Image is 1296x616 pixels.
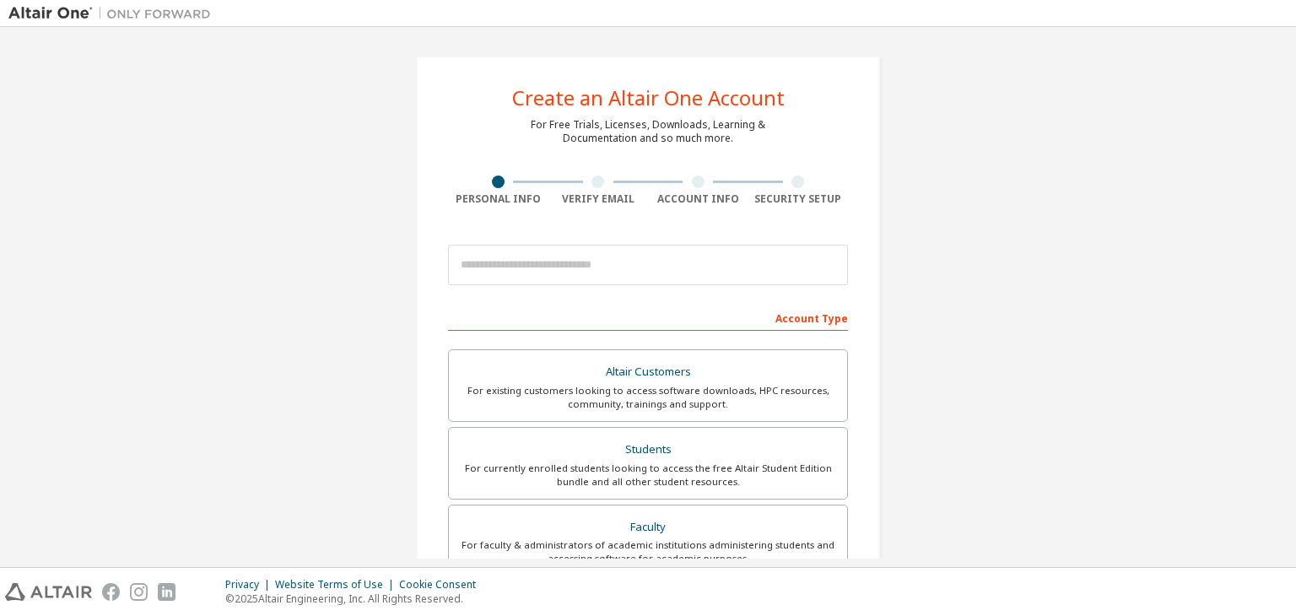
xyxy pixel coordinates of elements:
img: facebook.svg [102,583,120,601]
img: altair_logo.svg [5,583,92,601]
div: Create an Altair One Account [512,88,785,108]
div: Privacy [225,578,275,592]
div: Account Type [448,304,848,331]
div: Website Terms of Use [275,578,399,592]
img: Altair One [8,5,219,22]
div: Faculty [459,516,837,539]
div: Cookie Consent [399,578,486,592]
div: Personal Info [448,192,548,206]
div: Students [459,438,837,462]
img: linkedin.svg [158,583,175,601]
div: Altair Customers [459,360,837,384]
div: Security Setup [748,192,849,206]
img: instagram.svg [130,583,148,601]
div: For Free Trials, Licenses, Downloads, Learning & Documentation and so much more. [531,118,765,145]
div: For existing customers looking to access software downloads, HPC resources, community, trainings ... [459,384,837,411]
div: Account Info [648,192,748,206]
div: For faculty & administrators of academic institutions administering students and accessing softwa... [459,538,837,565]
div: For currently enrolled students looking to access the free Altair Student Edition bundle and all ... [459,462,837,489]
div: Verify Email [548,192,649,206]
p: © 2025 Altair Engineering, Inc. All Rights Reserved. [225,592,486,606]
